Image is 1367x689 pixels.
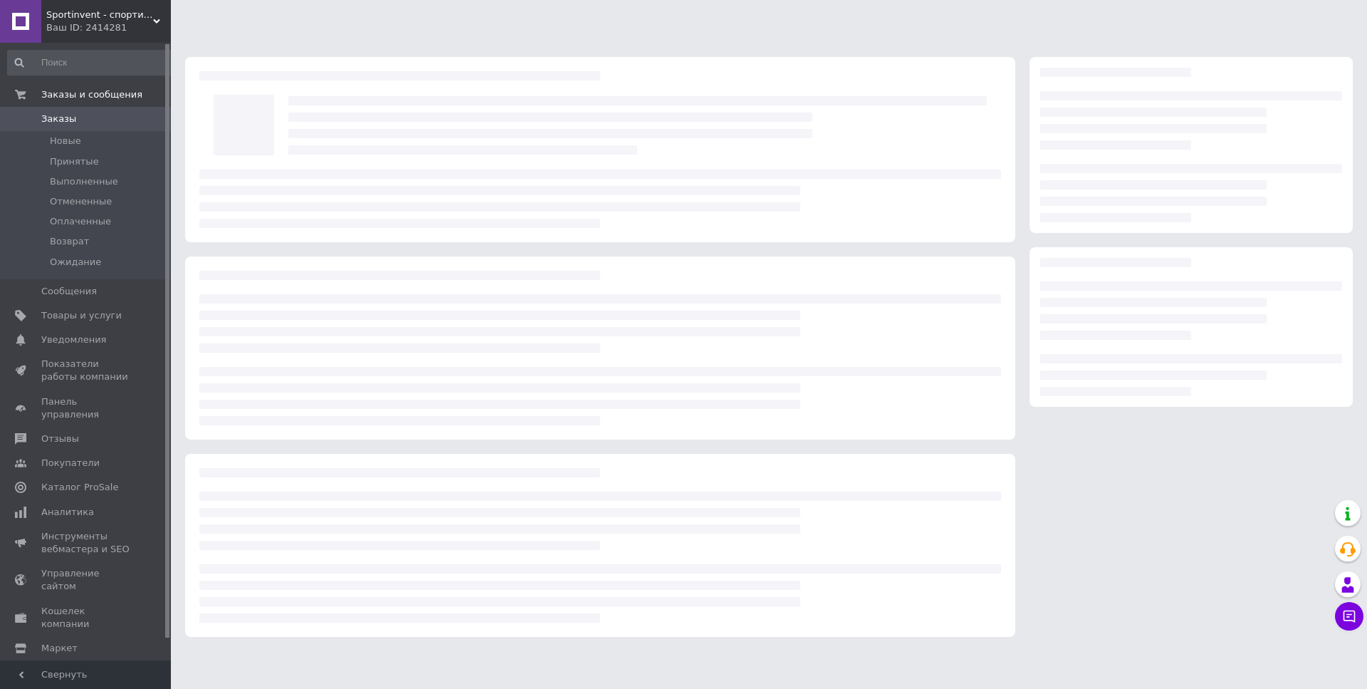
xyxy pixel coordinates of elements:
[41,113,76,125] span: Заказы
[41,285,97,298] span: Сообщения
[50,256,101,269] span: Ожидание
[41,642,78,655] span: Маркет
[46,9,153,21] span: Sportinvent - спортивный интернет магазин
[41,309,122,322] span: Товары и услуги
[41,88,142,101] span: Заказы и сообщения
[41,506,94,519] span: Аналитика
[41,432,79,445] span: Отзывы
[50,235,89,248] span: Возврат
[46,21,171,34] div: Ваш ID: 2414281
[41,457,100,470] span: Покупатели
[7,50,176,76] input: Поиск
[41,530,132,556] span: Инструменты вебмастера и SEO
[41,358,132,383] span: Показатели работы компании
[50,135,81,147] span: Новые
[41,395,132,421] span: Панель управления
[41,567,132,593] span: Управление сайтом
[50,175,118,188] span: Выполненные
[50,195,112,208] span: Отмененные
[41,333,106,346] span: Уведомления
[41,481,118,494] span: Каталог ProSale
[50,215,111,228] span: Оплаченные
[41,605,132,631] span: Кошелек компании
[1335,602,1363,631] button: Чат с покупателем
[50,155,99,168] span: Принятые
